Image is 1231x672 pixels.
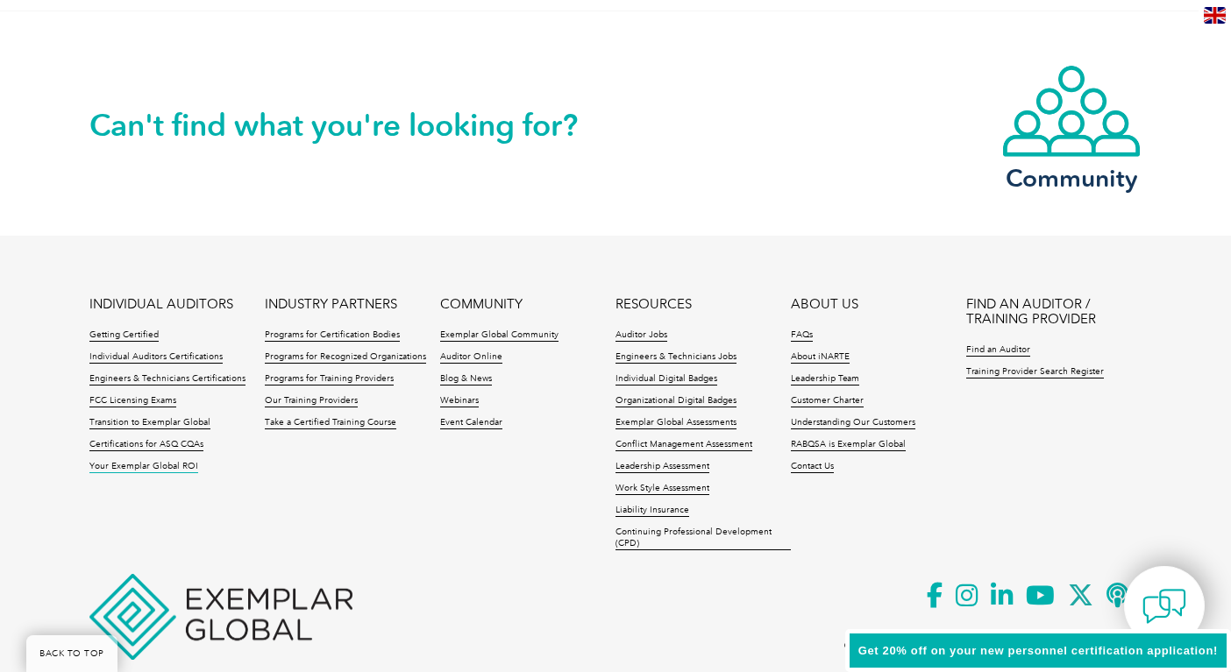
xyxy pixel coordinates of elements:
[615,527,791,550] a: Continuing Professional Development (CPD)
[89,297,233,312] a: INDIVIDUAL AUDITORS
[966,366,1104,378] a: Training Provider Search Register
[615,395,736,407] a: Organizational Digital Badges
[1142,584,1186,628] img: contact-chat.png
[1204,7,1226,24] img: en
[89,461,198,473] a: Your Exemplar Global ROI
[615,351,736,364] a: Engineers & Technicians Jobs
[615,329,667,342] a: Auditor Jobs
[265,373,394,386] a: Programs for Training Providers
[791,351,850,364] a: About iNARTE
[89,351,223,364] a: Individual Auditors Certifications
[615,483,709,495] a: Work Style Assessment
[440,417,502,429] a: Event Calendar
[440,351,502,364] a: Auditor Online
[791,395,864,407] a: Customer Charter
[89,574,352,660] img: Exemplar Global
[265,395,358,407] a: Our Training Providers
[440,395,479,407] a: Webinars
[791,297,858,312] a: ABOUT US
[265,297,397,312] a: INDUSTRY PARTNERS
[89,417,210,429] a: Transition to Exemplar Global
[89,373,245,386] a: Engineers & Technicians Certifications
[791,439,906,451] a: RABQSA is Exemplar Global
[791,329,813,342] a: FAQs
[1001,64,1142,159] img: icon-community.webp
[791,461,834,473] a: Contact Us
[615,439,752,451] a: Conflict Management Assessment
[1001,167,1142,189] h3: Community
[966,297,1142,327] a: FIND AN AUDITOR / TRAINING PROVIDER
[440,329,559,342] a: Exemplar Global Community
[265,351,426,364] a: Programs for Recognized Organizations
[615,461,709,473] a: Leadership Assessment
[89,395,176,407] a: FCC Licensing Exams
[615,505,689,517] a: Liability Insurance
[89,329,159,342] a: Getting Certified
[440,297,523,312] a: COMMUNITY
[615,297,692,312] a: RESOURCES
[615,373,717,386] a: Individual Digital Badges
[89,111,615,139] h2: Can't find what you're looking for?
[26,635,117,672] a: BACK TO TOP
[440,373,492,386] a: Blog & News
[791,373,859,386] a: Leadership Team
[858,644,1218,657] span: Get 20% off on your new personnel certification application!
[265,417,396,429] a: Take a Certified Training Course
[791,417,915,429] a: Understanding Our Customers
[89,439,203,451] a: Certifications for ASQ CQAs
[1001,64,1142,189] a: Community
[966,344,1030,357] a: Find an Auditor
[615,417,736,429] a: Exemplar Global Assessments
[265,329,400,342] a: Programs for Certification Bodies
